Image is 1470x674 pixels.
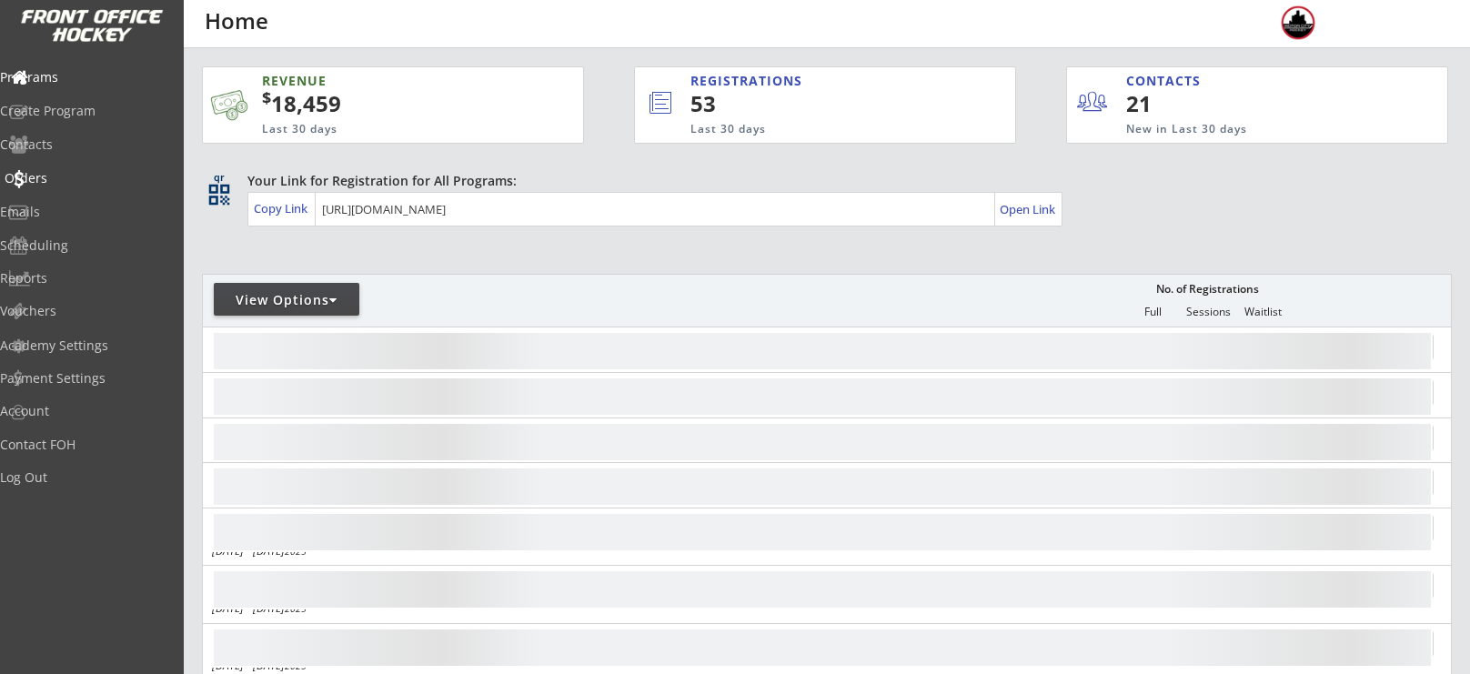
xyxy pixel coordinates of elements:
[1181,306,1235,318] div: Sessions
[690,72,931,90] div: REGISTRATIONS
[1126,122,1363,137] div: New in Last 30 days
[262,122,495,137] div: Last 30 days
[212,603,490,614] div: [DATE] - [DATE]
[1000,196,1057,222] a: Open Link
[262,88,526,119] div: 18,459
[690,88,954,119] div: 53
[262,86,271,108] sup: $
[212,546,490,557] div: [DATE] - [DATE]
[690,122,941,137] div: Last 30 days
[212,660,490,671] div: [DATE] - [DATE]
[1000,202,1057,217] div: Open Link
[254,200,311,216] div: Copy Link
[247,172,1395,190] div: Your Link for Registration for All Programs:
[5,172,168,185] div: Orders
[206,181,233,208] button: qr_code
[1151,283,1264,296] div: No. of Registrations
[285,545,307,558] em: 2025
[1126,72,1209,90] div: CONTACTS
[214,291,359,309] div: View Options
[1126,88,1238,119] div: 21
[207,172,229,184] div: qr
[1235,306,1290,318] div: Waitlist
[1125,306,1180,318] div: Full
[262,72,495,90] div: REVENUE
